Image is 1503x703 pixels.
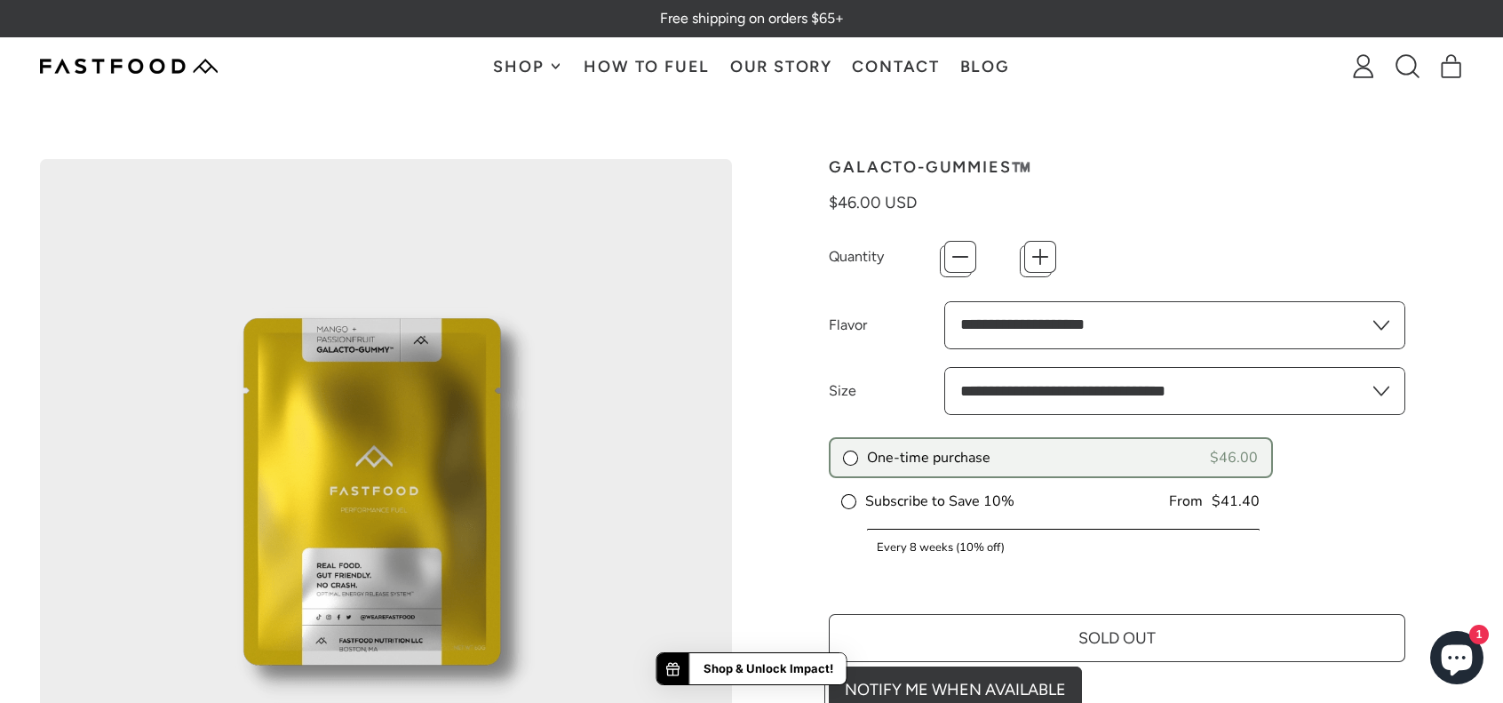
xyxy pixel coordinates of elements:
[829,246,944,268] label: Quantity
[842,495,852,505] input: Subscribe to Save 10%
[829,193,917,212] span: $46.00 USD
[483,38,574,94] button: Shop
[844,448,990,467] label: One-time purchase
[1169,491,1203,511] div: From
[720,38,843,94] a: Our Story
[829,315,944,336] label: Flavor
[1024,241,1056,273] button: +
[1212,491,1260,511] div: $41.40
[950,38,1020,94] a: Blog
[842,491,1014,511] label: Subscribe to Save 10%
[574,38,720,94] a: How To Fuel
[944,241,976,273] button: −
[829,380,944,402] label: Size
[40,59,218,74] img: Fastfood
[493,59,548,75] span: Shop
[829,614,1405,662] button: Sold Out
[844,451,854,461] input: One-time purchase
[1425,631,1489,689] inbox-online-store-chat: Shopify online store chat
[829,159,1405,175] h1: Galacto-Gummies™️
[1210,448,1258,467] div: $46.00
[842,38,950,94] a: Contact
[1078,628,1156,648] span: Sold Out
